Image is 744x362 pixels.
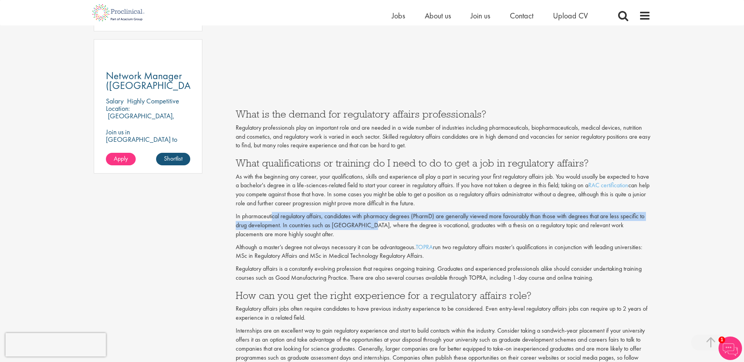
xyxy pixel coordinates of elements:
[106,71,191,90] a: Network Manager ([GEOGRAPHIC_DATA])
[719,337,742,360] img: Chatbot
[106,153,136,165] a: Apply
[106,128,191,173] p: Join us in [GEOGRAPHIC_DATA] to connect healthcare professionals with breakthrough therapies and ...
[114,154,128,163] span: Apply
[236,304,651,322] p: Regulatory affairs jobs often require candidates to have previous industry experience to be consi...
[719,337,725,343] span: 1
[392,11,405,21] a: Jobs
[236,158,651,168] h3: What qualifications or training do I need to do to get a job in regulatory affairs?
[236,264,651,282] p: Regulatory affairs is a constantly evolving profession that requires ongoing training. Graduates ...
[236,212,651,239] p: In pharmaceutical regulatory affairs, candidates with pharmacy degrees (PharmD) are generally vie...
[5,333,106,357] iframe: reCAPTCHA
[425,11,451,21] a: About us
[106,111,175,128] p: [GEOGRAPHIC_DATA], [GEOGRAPHIC_DATA]
[236,243,651,261] p: Although a master’s degree not always necessary it can be advantageous. run two regulatory affair...
[236,109,651,119] h3: What is the demand for regulatory affairs professionals?
[553,11,588,21] a: Upload CV
[510,11,533,21] a: Contact
[156,153,190,165] a: Shortlist
[236,123,651,150] p: Regulatory professionals play an important role and are needed in a wide number of industries inc...
[106,96,124,105] span: Salary
[236,290,651,300] h3: How can you get the right experience for a regulatory affairs role?
[127,96,179,105] p: Highly Competitive
[416,243,433,251] a: TOPRA
[106,104,130,113] span: Location:
[588,181,628,189] a: RAC certification
[236,172,651,208] p: As with the beginning any career, your qualifications, skills and experience all play a part in s...
[106,69,207,92] span: Network Manager ([GEOGRAPHIC_DATA])
[471,11,490,21] a: Join us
